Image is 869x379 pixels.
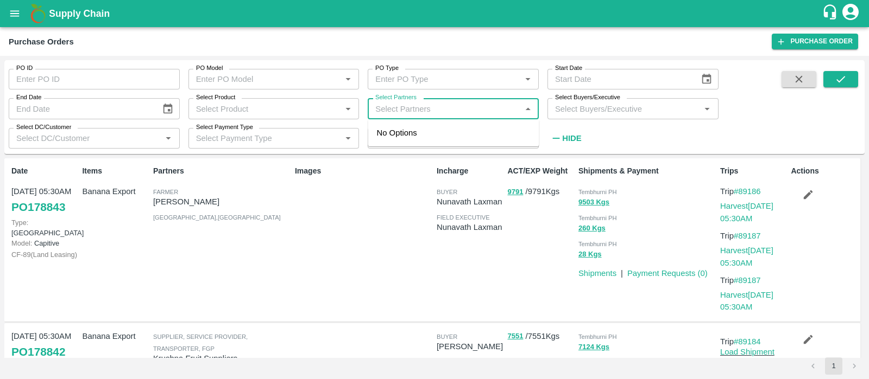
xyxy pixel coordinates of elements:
[578,196,609,209] button: 9503 Kgs
[578,269,616,278] a: Shipments
[734,187,761,196] a: #89186
[822,4,841,23] div: customer-support
[720,274,786,286] p: Trip
[371,72,518,86] input: Enter PO Type
[11,330,78,342] p: [DATE] 05:30AM
[153,196,291,208] p: [PERSON_NAME]
[803,357,865,375] nav: pagination navigation
[578,222,606,235] button: 260 Kgs
[627,269,708,278] a: Payment Requests (0)
[551,101,697,115] input: Select Buyers/Executive
[153,352,291,364] p: Krushna Fruit Suppliers
[547,69,692,89] input: Start Date
[11,250,77,259] a: CF-89(Land Leasing)
[16,93,41,102] label: End Date
[437,189,457,195] span: buyer
[437,165,503,177] p: Incharge
[720,348,774,356] a: Load Shipment
[555,93,620,102] label: Select Buyers/Executive
[49,8,110,19] b: Supply Chain
[507,330,523,343] button: 7551
[153,333,248,352] span: Supplier, Service Provider, Transporter, FGP
[791,165,857,177] p: Actions
[11,239,32,247] span: Model:
[547,129,584,147] button: Hide
[196,64,223,73] label: PO Model
[734,337,761,346] a: #89184
[507,185,574,198] p: / 9791 Kgs
[192,131,324,145] input: Select Payment Type
[772,34,858,49] a: Purchase Order
[437,333,457,340] span: buyer
[341,72,355,86] button: Open
[11,342,65,362] a: PO178842
[11,197,65,217] a: PO178843
[11,238,78,248] p: Capitive
[11,217,78,238] p: [GEOGRAPHIC_DATA]
[192,101,338,115] input: Select Product
[734,232,761,240] a: #89187
[11,219,28,227] span: Type:
[341,131,355,145] button: Open
[700,102,714,116] button: Open
[371,101,518,115] input: Select Partners
[578,248,602,261] button: 28 Kgs
[507,330,574,343] p: / 7551 Kgs
[555,64,582,73] label: Start Date
[720,230,786,242] p: Trip
[2,1,27,26] button: open drawer
[153,189,178,195] span: Farmer
[341,102,355,116] button: Open
[720,246,773,267] a: Harvest[DATE] 05:30AM
[16,123,71,132] label: Select DC/Customer
[841,2,860,25] div: account of current user
[720,185,786,197] p: Trip
[562,134,581,143] strong: Hide
[578,341,609,354] button: 7124 Kgs
[734,276,761,285] a: #89187
[720,202,773,222] a: Harvest[DATE] 05:30AM
[437,214,490,221] span: field executive
[9,69,180,89] input: Enter PO ID
[295,165,432,177] p: Images
[437,341,503,352] p: [PERSON_NAME]
[196,123,253,132] label: Select Payment Type
[161,131,175,145] button: Open
[192,72,338,86] input: Enter PO Model
[11,165,78,177] p: Date
[11,250,77,259] span: CF- 89 ( Land Leasing )
[153,165,291,177] p: Partners
[196,93,235,102] label: Select Product
[720,165,786,177] p: Trips
[82,330,148,342] p: Banana Export
[9,35,74,49] div: Purchase Orders
[158,99,178,119] button: Choose date
[437,221,503,233] p: Nunavath Laxman
[521,72,535,86] button: Open
[616,263,623,279] div: |
[720,336,786,348] p: Trip
[578,215,617,221] span: Tembhurni PH
[377,129,417,137] span: No Options
[578,165,716,177] p: Shipments & Payment
[82,165,148,177] p: Items
[375,64,399,73] label: PO Type
[437,196,503,208] p: Nunavath Laxman
[12,131,159,145] input: Select DC/Customer
[507,165,574,177] p: ACT/EXP Weight
[825,357,842,375] button: page 1
[720,291,773,311] a: Harvest[DATE] 05:30AM
[521,102,535,116] button: Close
[16,64,33,73] label: PO ID
[375,93,417,102] label: Select Partners
[9,98,153,119] input: End Date
[507,186,523,198] button: 9791
[11,185,78,197] p: [DATE] 05:30AM
[696,69,717,89] button: Choose date
[578,189,617,195] span: Tembhurni PH
[578,333,617,340] span: Tembhurni PH
[153,214,281,221] span: [GEOGRAPHIC_DATA] , [GEOGRAPHIC_DATA]
[27,3,49,24] img: logo
[578,241,617,247] span: Tembhurni PH
[82,185,148,197] p: Banana Export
